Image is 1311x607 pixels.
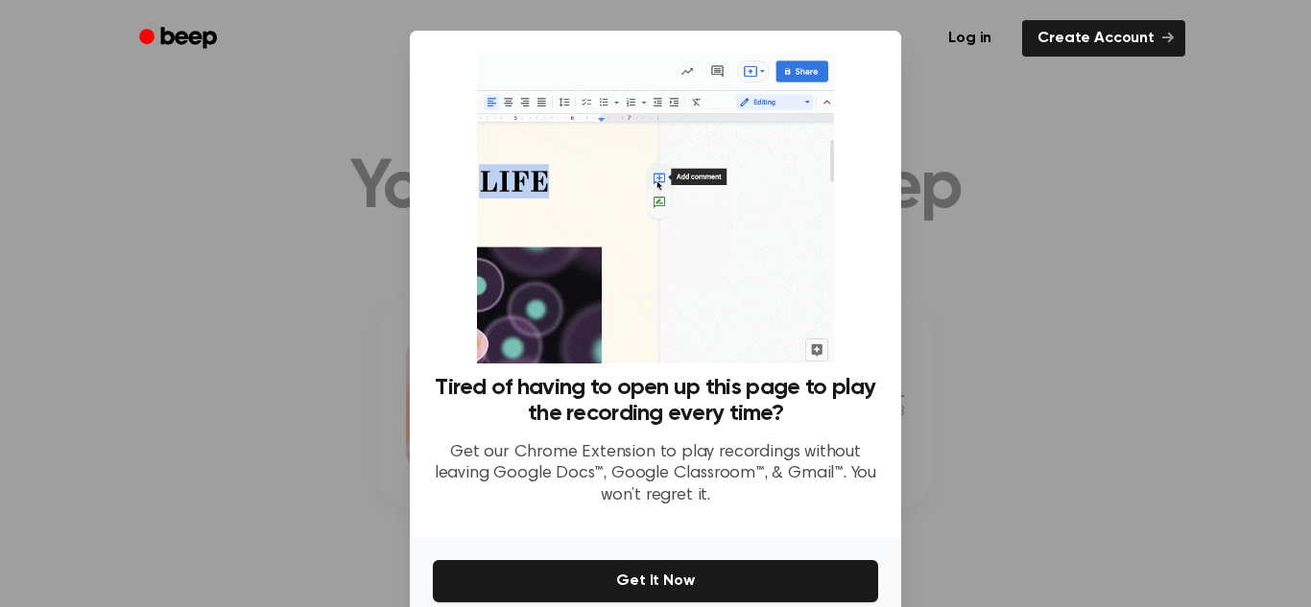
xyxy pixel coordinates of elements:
a: Log in [929,16,1011,60]
a: Beep [126,20,234,58]
p: Get our Chrome Extension to play recordings without leaving Google Docs™, Google Classroom™, & Gm... [433,442,878,507]
h3: Tired of having to open up this page to play the recording every time? [433,375,878,427]
a: Create Account [1022,20,1185,57]
img: Beep extension in action [477,54,833,363]
button: Get It Now [433,560,878,602]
